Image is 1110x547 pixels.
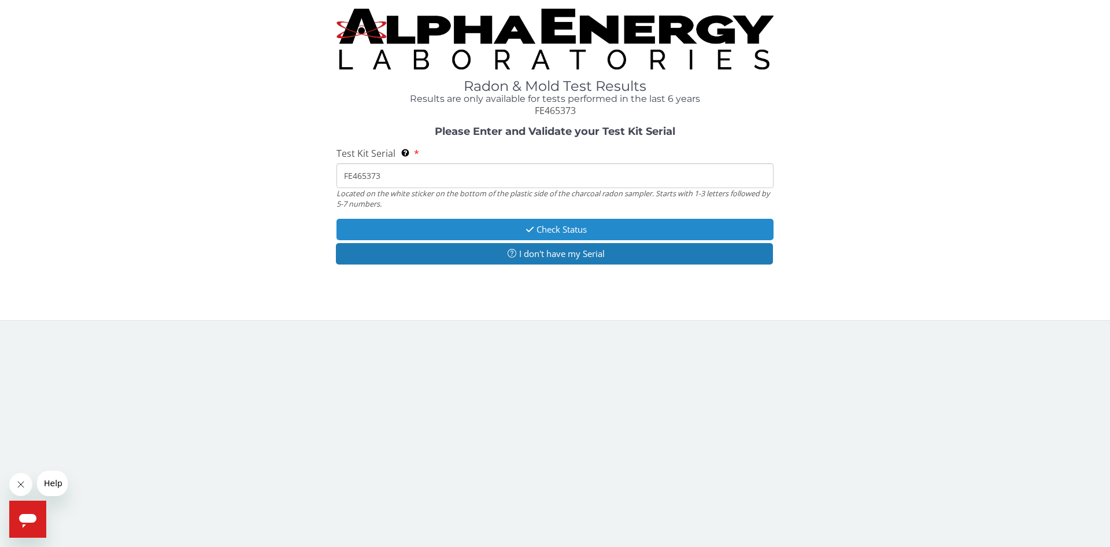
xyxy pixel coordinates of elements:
img: TightCrop.jpg [336,9,774,69]
h4: Results are only available for tests performed in the last 6 years [336,94,774,104]
strong: Please Enter and Validate your Test Kit Serial [435,125,675,138]
div: Located on the white sticker on the bottom of the plastic side of the charcoal radon sampler. Sta... [336,188,774,210]
span: FE465373 [535,104,576,117]
iframe: Message from company [37,471,68,496]
h1: Radon & Mold Test Results [336,79,774,94]
button: Check Status [336,219,774,240]
button: I don't have my Serial [336,243,773,265]
iframe: Close message [9,473,32,496]
iframe: Button to launch messaging window [9,501,46,538]
span: Test Kit Serial [336,147,395,160]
